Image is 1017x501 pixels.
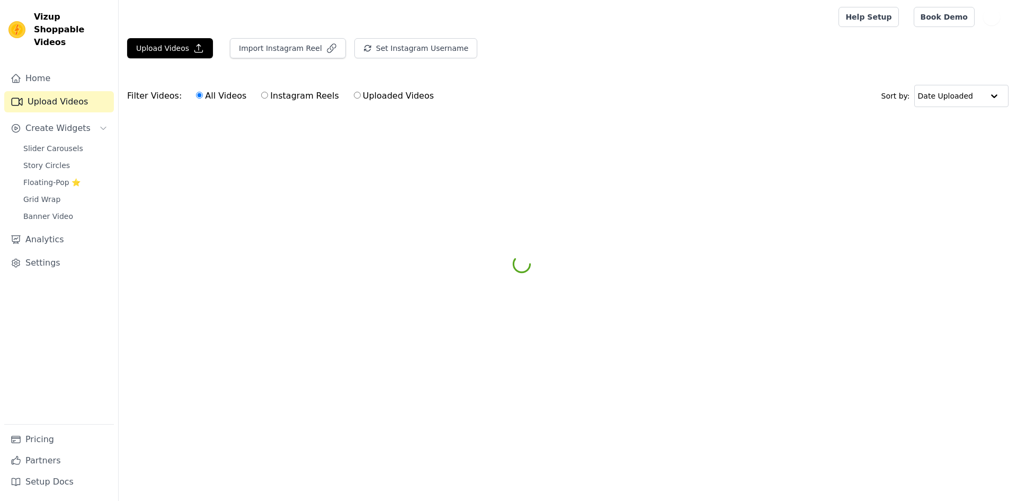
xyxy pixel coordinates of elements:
[4,91,114,112] a: Upload Videos
[838,7,898,27] a: Help Setup
[881,85,1009,107] div: Sort by:
[34,11,110,49] span: Vizup Shoppable Videos
[23,211,73,222] span: Banner Video
[17,175,114,190] a: Floating-Pop ⭐
[23,160,70,171] span: Story Circles
[261,89,339,103] label: Instagram Reels
[4,471,114,493] a: Setup Docs
[17,209,114,224] a: Banner Video
[4,68,114,89] a: Home
[17,192,114,207] a: Grid Wrap
[353,89,434,103] label: Uploaded Videos
[25,122,91,135] span: Create Widgets
[230,38,346,58] button: Import Instagram Reel
[23,194,60,205] span: Grid Wrap
[195,89,247,103] label: All Videos
[17,141,114,156] a: Slider Carousels
[127,84,440,108] div: Filter Videos:
[23,177,81,188] span: Floating-Pop ⭐
[261,92,268,99] input: Instagram Reels
[23,143,83,154] span: Slider Carousels
[914,7,975,27] a: Book Demo
[17,158,114,173] a: Story Circles
[4,429,114,450] a: Pricing
[127,38,213,58] button: Upload Videos
[4,450,114,471] a: Partners
[354,38,477,58] button: Set Instagram Username
[8,21,25,38] img: Vizup
[196,92,203,99] input: All Videos
[4,252,114,274] a: Settings
[4,118,114,139] button: Create Widgets
[4,229,114,250] a: Analytics
[354,92,361,99] input: Uploaded Videos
